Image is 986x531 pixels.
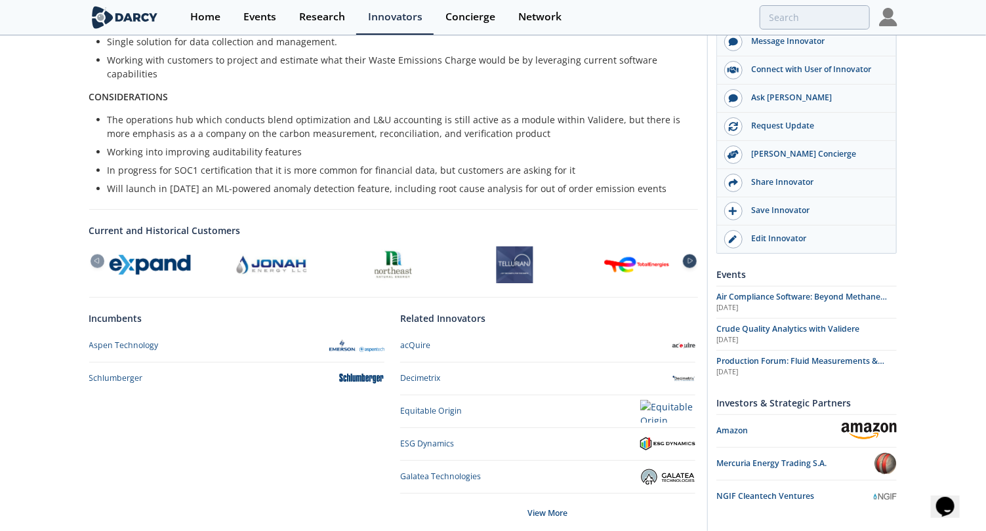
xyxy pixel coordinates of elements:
[716,291,897,313] a: Air Compliance Software: Beyond Methane and Carbon Accounting [DATE]
[640,468,695,486] img: Galatea Technologies
[400,471,481,482] div: Galatea Technologies
[400,433,695,456] a: ESG Dynamics ESG Dynamics
[89,6,161,29] img: logo-wide.svg
[89,224,698,237] a: Current and Historical Customers
[716,367,897,378] div: [DATE]
[89,334,384,357] a: Aspen Technology Aspen Technology
[743,176,890,188] div: Share Innovator
[716,355,897,378] a: Production Forum: Fluid Measurements & Handling [DATE]
[640,400,695,423] img: Equitable Origin
[400,311,485,325] a: Related Innovators
[716,303,897,313] div: [DATE]
[743,35,890,47] div: Message Innovator
[368,12,422,22] div: Innovators
[716,323,897,345] a: Crude Quality Analytics with Validere [DATE]
[89,90,169,103] strong: CONSIDERATIONS
[716,458,874,469] div: Mercuria Energy Trading S.A.
[89,372,143,384] div: Schlumberger
[640,437,695,450] img: ESG Dynamics
[879,8,897,26] img: Profile
[299,12,345,22] div: Research
[743,148,890,160] div: [PERSON_NAME] Concierge
[400,400,695,423] a: Equitable Origin Equitable Origin
[716,420,897,442] a: Amazon Amazon
[400,372,440,384] div: Decimetrix
[716,291,887,314] span: Air Compliance Software: Beyond Methane and Carbon Accounting
[108,145,689,159] li: Working into improving auditability features
[716,355,884,378] span: Production Forum: Fluid Measurements & Handling
[760,5,870,29] input: Advanced Search
[743,64,890,75] div: Connect with User of Innovator
[672,367,695,390] img: Decimetrix
[931,479,973,518] iframe: chat widget
[717,226,896,253] a: Edit Innovator
[743,92,890,104] div: Ask [PERSON_NAME]
[743,205,890,216] div: Save Innovator
[237,246,307,283] img: Jonah Energy
[108,163,689,177] li: In progress for SOC1 certification that it is more common for financial data, but customers are a...
[518,12,562,22] div: Network
[108,53,689,81] li: Working with customers to project and estimate what their Waste Emissions Charge would be by leve...
[445,12,495,22] div: Concierge
[716,323,859,334] span: Crude Quality Analytics with Validere
[874,452,897,475] img: Mercuria Energy Trading S.A.
[190,12,220,22] div: Home
[89,367,384,390] a: Schlumberger Schlumberger
[329,340,384,352] img: Aspen Technology
[400,367,695,390] a: Decimetrix Decimetrix
[874,485,897,508] img: NGIF Cleantech Ventures
[716,263,897,286] div: Events
[497,246,533,283] img: Tellurian
[108,113,689,140] li: The operations hub which conducts blend optimization and L&U accounting is still active as a modu...
[400,340,430,351] div: acQuire
[375,246,411,283] img: Northeast Natural Energy
[109,255,190,275] img: Expand Energy
[243,12,276,22] div: Events
[842,423,897,439] img: Amazon
[716,391,897,414] div: Investors & Strategic Partners
[400,438,454,450] div: ESG Dynamics
[89,340,159,351] div: Aspen Technology
[716,490,874,502] div: NGIF Cleantech Ventures
[672,334,695,357] img: acQuire
[108,182,689,195] li: Will launch in [DATE] an ML-powered anomaly detection feature, including root cause analysis for ...
[716,335,897,345] div: [DATE]
[339,367,384,390] img: Schlumberger
[604,246,670,283] img: TotalEnergies
[717,197,896,226] button: Save Innovator
[716,452,897,475] a: Mercuria Energy Trading S.A. Mercuria Energy Trading S.A.
[743,120,890,132] div: Request Update
[716,425,842,437] div: Amazon
[400,465,695,488] a: Galatea Technologies Galatea Technologies
[716,485,897,508] a: NGIF Cleantech Ventures NGIF Cleantech Ventures
[400,405,462,417] div: Equitable Origin
[743,233,890,245] div: Edit Innovator
[400,334,695,357] a: acQuire acQuire
[89,311,142,325] a: Incumbents
[108,35,689,49] li: Single solution for data collection and management.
